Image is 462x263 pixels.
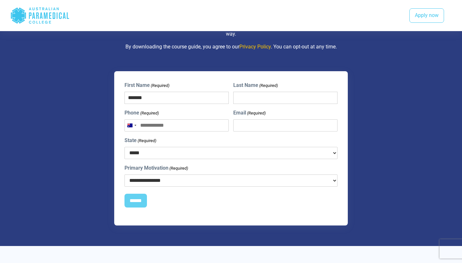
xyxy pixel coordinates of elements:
span: (Required) [140,110,159,116]
label: Last Name [233,81,278,89]
a: Apply now [409,8,444,23]
span: (Required) [137,138,157,144]
button: Selected country [125,120,138,131]
label: First Name [124,81,169,89]
label: Email [233,109,266,117]
label: Phone [124,109,159,117]
label: Primary Motivation [124,164,188,172]
span: (Required) [150,82,170,89]
a: Privacy Policy [239,44,271,50]
span: (Required) [259,82,278,89]
p: By downloading the course guide, you agree to our . You can opt-out at any time. [43,43,419,51]
label: State [124,137,156,144]
div: Australian Paramedical College [10,5,70,26]
span: (Required) [246,110,266,116]
span: (Required) [169,165,188,172]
